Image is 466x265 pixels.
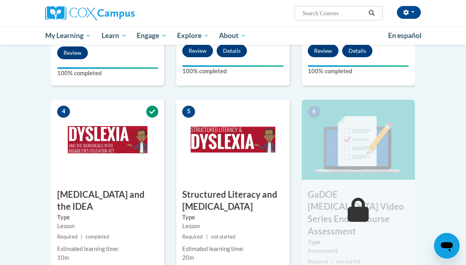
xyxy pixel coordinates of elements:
div: Estimated learning time: [57,245,158,253]
img: Course Image [302,100,415,180]
span: | [206,234,208,240]
a: About [214,26,252,45]
h3: Structured Literacy and [MEDICAL_DATA] [176,189,289,213]
a: Explore [172,26,214,45]
div: Lesson [57,222,158,231]
span: Engage [137,31,167,40]
span: 6 [308,106,321,118]
img: Course Image [51,100,164,180]
a: En español [383,27,427,44]
label: Type [182,213,283,222]
a: Learn [96,26,132,45]
button: Review [182,44,213,57]
span: 5 [182,106,195,118]
div: Main menu [39,26,427,45]
img: Cox Campus [45,6,135,20]
span: Learn [102,31,127,40]
span: Required [308,259,328,265]
span: Required [57,234,78,240]
span: My Learning [45,31,91,40]
h3: [MEDICAL_DATA] and the IDEA [51,189,164,213]
a: My Learning [40,26,96,45]
iframe: Button to launch messaging window [434,233,460,259]
div: Your progress [308,65,409,67]
img: Course Image [176,100,289,180]
span: En español [388,31,422,40]
span: 4 [57,106,70,118]
span: | [331,259,333,265]
label: Type [308,238,409,247]
div: Your progress [182,65,283,67]
h3: GaDOE [MEDICAL_DATA] Video Series End of Course Assessment [302,189,415,238]
div: Estimated learning time: [182,245,283,253]
button: Search [366,8,378,18]
span: not started [211,234,235,240]
button: Details [342,44,372,57]
label: 100% completed [182,67,283,76]
input: Search Courses [302,8,366,18]
span: 20m [182,254,194,261]
label: Type [57,213,158,222]
button: Review [308,44,339,57]
div: Assessment [308,247,409,255]
button: Account Settings [397,6,421,19]
div: Your progress [57,67,158,69]
a: Cox Campus [45,6,162,20]
span: not started [336,259,360,265]
span: About [219,31,246,40]
span: 10m [57,254,69,261]
a: Engage [131,26,172,45]
label: 100% completed [57,69,158,78]
button: Details [217,44,247,57]
span: | [81,234,82,240]
label: 100% completed [308,67,409,76]
div: Lesson [182,222,283,231]
button: Review [57,46,88,59]
span: completed [86,234,109,240]
span: Explore [177,31,209,40]
span: Required [182,234,203,240]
